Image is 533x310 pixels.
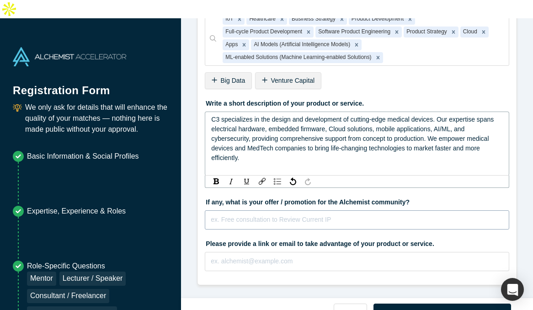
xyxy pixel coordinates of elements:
div: Big Data [205,72,252,89]
div: Remove AI Models (Artificial Intelligence Models) [352,39,362,50]
div: Remove Apps [239,39,249,50]
div: Remove Software Product Engineering [392,27,402,37]
div: Remove Full-cycle Product Development [304,27,314,37]
div: Bold [210,177,222,186]
div: Unordered [272,177,283,186]
span: Big Data [221,77,245,84]
div: Mentor [27,272,56,286]
div: rdw-toolbar [205,175,509,188]
p: We only ask for details that will enhance the quality of your matches — nothing here is made publ... [25,102,168,135]
div: rdw-history-control [285,177,315,186]
div: Link [256,177,268,186]
div: Remove Product Strategy [448,27,458,37]
div: Full-cycle Product Development [223,27,304,37]
span: Venture Capital [271,77,315,84]
input: ex. alchemist@example.com [205,252,509,271]
div: rdw-list-control [270,177,285,186]
div: Consultant / Freelancer [27,289,109,303]
div: Venture Capital [255,72,321,89]
div: rdw-inline-control [208,177,255,186]
div: Remove ML-enabled Solutions (Machine Learning-enabled Solutions) [373,52,383,63]
div: ML-enabled Solutions (Machine Learning-enabled Solutions) [223,52,373,63]
img: Alchemist Accelerator Logo [13,47,126,66]
div: Cloud [460,27,479,37]
label: If any, what is your offer / promotion for the Alchemist community? [205,194,509,207]
div: Remove IoT [235,14,245,25]
p: Basic Information & Social Profiles [27,151,139,162]
span: C3 specializes in the design and development of cutting-edge medical devices. Our expertise spans... [211,116,496,161]
div: Remove Healthcare [277,14,287,25]
div: Underline [241,177,253,186]
div: Remove Cloud [479,27,489,37]
div: Healthcare [246,14,277,25]
input: ex. Free consultation to Review Current IP [205,210,509,230]
p: Expertise, Experience & Roles [27,206,126,217]
div: Undo [287,177,298,186]
div: Apps [223,39,239,50]
div: rdw-editor [211,115,503,163]
div: Product Strategy [404,27,448,37]
p: Role-Specific Questions [27,261,168,272]
label: Write a short description of your product or service. [205,96,509,108]
div: Remove Business Strategy [337,14,347,25]
div: Italic [225,177,237,186]
div: rdw-wrapper [205,112,509,176]
div: rdw-link-control [255,177,270,186]
div: Remove Product Development [405,14,415,25]
div: Business Strategy [289,14,337,25]
div: Redo [302,177,314,186]
div: Software Product Engineering [315,27,392,37]
div: Lecturer / Speaker [59,272,126,286]
div: AI Models (Artificial Intelligence Models) [251,39,352,50]
div: Product Development [349,14,405,25]
div: IoT [223,14,235,25]
label: Please provide a link or email to take advantage of your product or service. [205,236,509,249]
h1: Registration Form [13,73,168,99]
